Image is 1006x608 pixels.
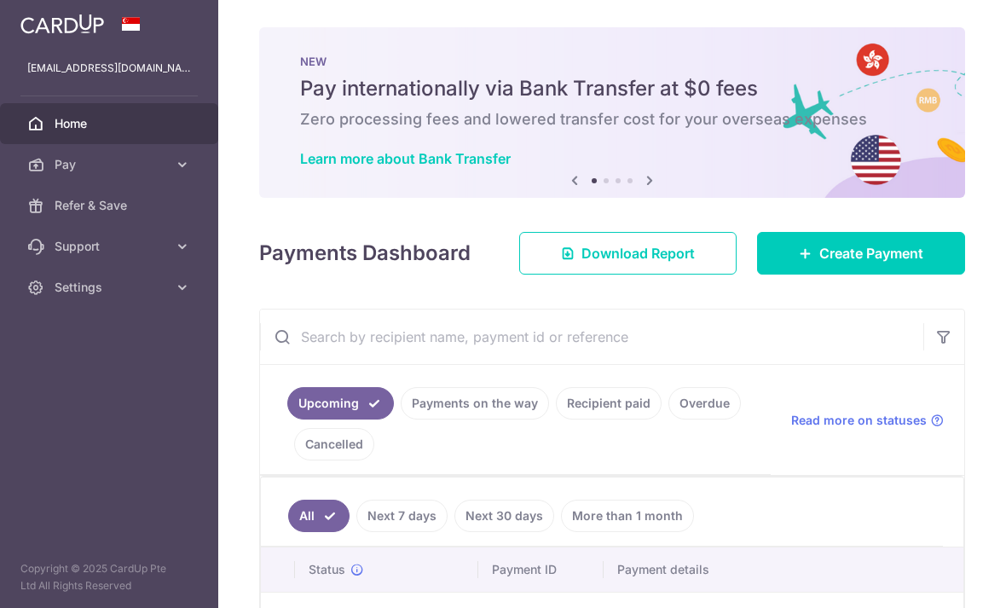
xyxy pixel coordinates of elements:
[288,500,350,532] a: All
[55,156,167,173] span: Pay
[757,232,965,275] a: Create Payment
[581,243,695,263] span: Download Report
[259,27,965,198] img: Bank transfer banner
[300,109,924,130] h6: Zero processing fees and lowered transfer cost for your overseas expenses
[556,387,662,420] a: Recipient paid
[55,279,167,296] span: Settings
[668,387,741,420] a: Overdue
[27,60,191,77] p: [EMAIL_ADDRESS][DOMAIN_NAME]
[300,55,924,68] p: NEW
[454,500,554,532] a: Next 30 days
[300,75,924,102] h5: Pay internationally via Bank Transfer at $0 fees
[356,500,448,532] a: Next 7 days
[20,14,104,34] img: CardUp
[55,197,167,214] span: Refer & Save
[287,387,394,420] a: Upcoming
[791,412,927,429] span: Read more on statuses
[478,547,604,592] th: Payment ID
[55,238,167,255] span: Support
[401,387,549,420] a: Payments on the way
[55,115,167,132] span: Home
[259,238,471,269] h4: Payments Dashboard
[519,232,737,275] a: Download Report
[791,412,944,429] a: Read more on statuses
[604,547,995,592] th: Payment details
[819,243,923,263] span: Create Payment
[300,150,511,167] a: Learn more about Bank Transfer
[260,310,923,364] input: Search by recipient name, payment id or reference
[294,428,374,460] a: Cancelled
[309,561,345,578] span: Status
[561,500,694,532] a: More than 1 month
